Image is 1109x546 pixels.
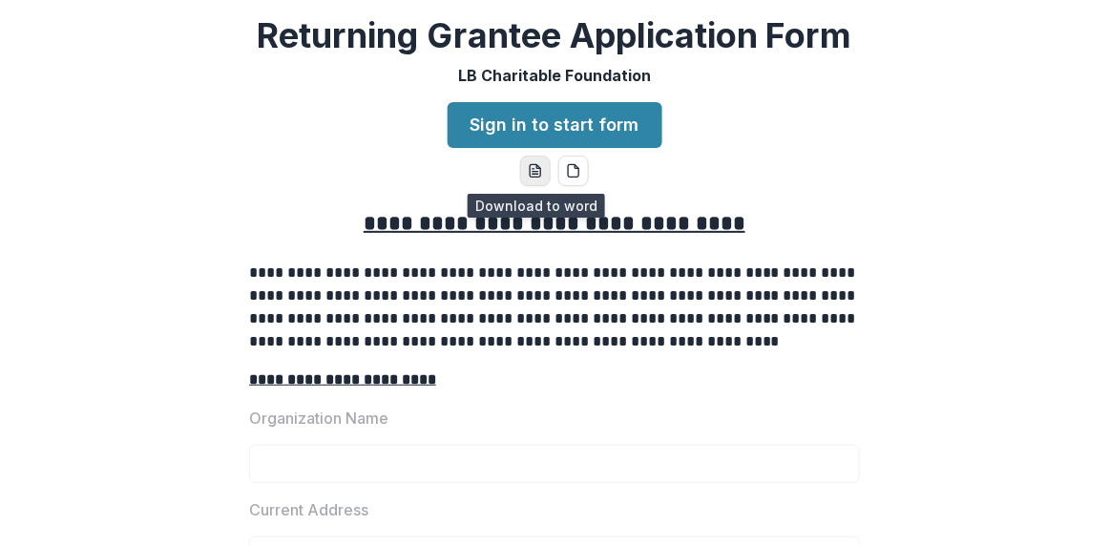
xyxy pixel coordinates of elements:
[558,156,589,186] button: pdf-download
[448,102,662,148] a: Sign in to start form
[458,64,651,87] p: LB Charitable Foundation
[249,407,388,430] p: Organization Name
[520,156,551,186] button: word-download
[257,15,852,56] h2: Returning Grantee Application Form
[249,498,368,521] p: Current Address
